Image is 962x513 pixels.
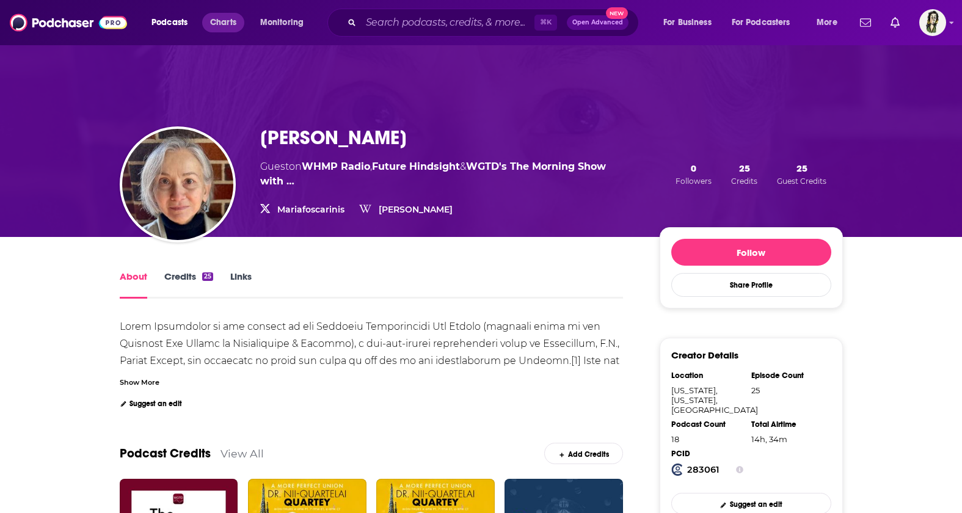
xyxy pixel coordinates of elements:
[220,447,264,460] a: View All
[120,271,147,299] a: About
[751,434,787,444] span: 14 hours, 34 minutes
[751,385,823,395] div: 25
[122,129,233,240] img: Maria Foscarinis
[370,161,372,172] span: ,
[260,161,289,172] span: Guest
[724,13,808,32] button: open menu
[671,273,831,297] button: Share Profile
[10,11,127,34] img: Podchaser - Follow, Share and Rate Podcasts
[817,14,837,31] span: More
[164,271,213,299] a: Credits25
[663,14,712,31] span: For Business
[671,385,743,415] div: [US_STATE], [US_STATE], [GEOGRAPHIC_DATA]
[372,161,460,172] a: Future Hindsight
[919,9,946,36] img: User Profile
[534,15,557,31] span: ⌘ K
[202,272,213,281] div: 25
[120,446,211,461] a: Podcast Credits
[773,162,830,186] button: 25Guest Credits
[143,13,203,32] button: open menu
[855,12,876,33] a: Show notifications dropdown
[739,162,750,174] span: 25
[606,7,628,19] span: New
[671,239,831,266] button: Follow
[777,176,826,186] span: Guest Credits
[808,13,853,32] button: open menu
[567,15,629,30] button: Open AdvancedNew
[671,420,743,429] div: Podcast Count
[671,349,738,361] h3: Creator Details
[671,464,683,476] img: Podchaser Creator ID logo
[691,162,696,174] span: 0
[672,162,715,186] button: 0Followers
[727,162,761,186] button: 25Credits
[277,204,344,215] a: Mariafoscarinis
[202,13,244,32] a: Charts
[671,371,743,380] div: Location
[751,420,823,429] div: Total Airtime
[736,464,743,476] button: Show Info
[379,204,453,215] a: [PERSON_NAME]
[655,13,727,32] button: open menu
[252,13,319,32] button: open menu
[210,14,236,31] span: Charts
[260,126,407,150] h1: [PERSON_NAME]
[544,443,623,464] a: Add Credits
[572,20,623,26] span: Open Advanced
[671,449,743,459] div: PCID
[230,271,252,299] a: Links
[302,161,370,172] a: WHMP Radio
[260,14,304,31] span: Monitoring
[671,434,743,444] div: 18
[919,9,946,36] span: Logged in as poppyhat
[460,161,466,172] span: &
[732,14,790,31] span: For Podcasters
[687,464,720,475] strong: 283061
[676,176,712,186] span: Followers
[919,9,946,36] button: Show profile menu
[151,14,188,31] span: Podcasts
[796,162,807,174] span: 25
[120,399,183,408] a: Suggest an edit
[289,161,370,172] span: on
[361,13,534,32] input: Search podcasts, credits, & more...
[751,371,823,380] div: Episode Count
[731,176,757,186] span: Credits
[886,12,905,33] a: Show notifications dropdown
[339,9,650,37] div: Search podcasts, credits, & more...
